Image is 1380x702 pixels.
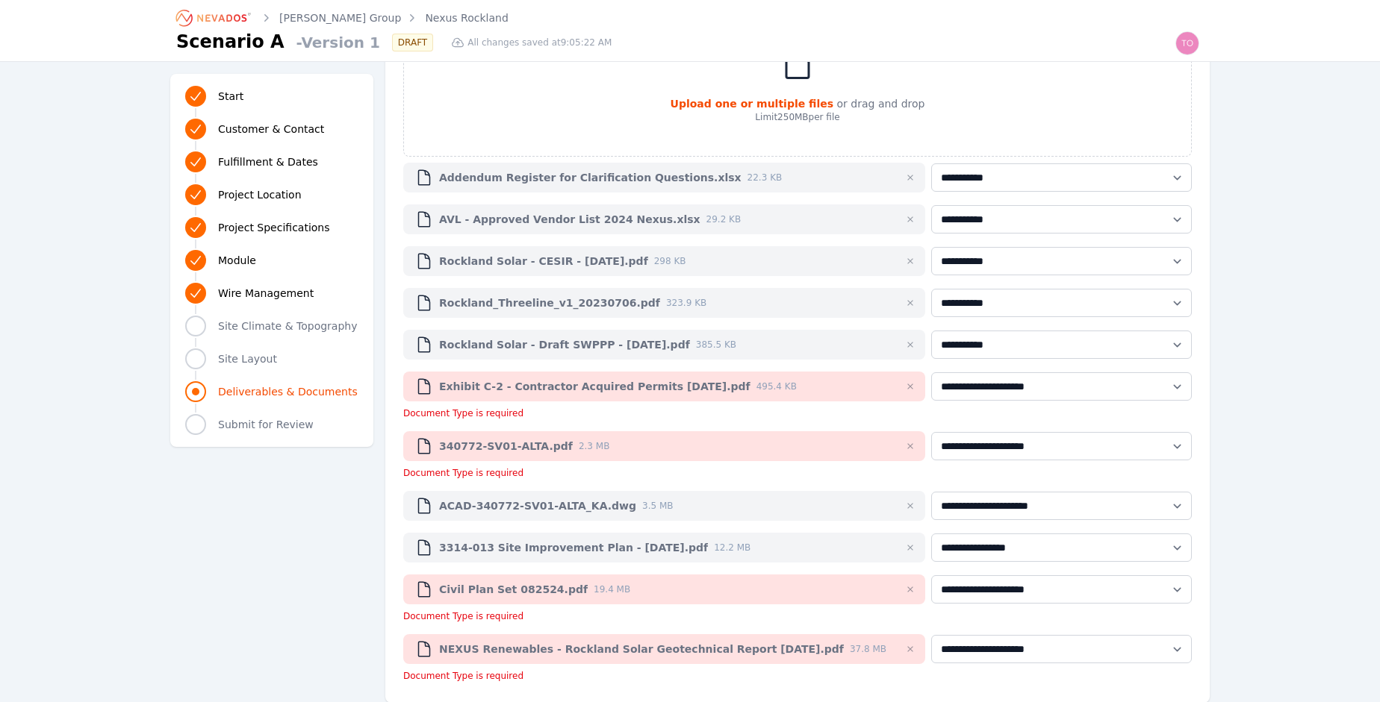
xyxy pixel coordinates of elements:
div: Document Type is required [403,610,1192,622]
a: [PERSON_NAME] Group [279,10,401,25]
div: Document Type is required [403,407,1192,419]
span: 37.8 MB [850,643,886,655]
span: Fulfillment & Dates [218,154,318,169]
span: Addendum Register for Clarification Questions.xlsx [439,170,742,185]
div: Upload one or multiple files or drag and dropLimit250MBper file [403,12,1192,157]
span: Rockland Solar - Draft SWPPP - [DATE].pdf [439,337,690,352]
span: Wire Management [218,286,314,301]
h1: Scenario A [176,30,285,54]
span: 3.5 MB [642,500,673,512]
span: Submit for Review [218,417,314,432]
span: Project Specifications [218,220,330,235]
span: Civil Plan Set 082524.pdf [439,582,588,597]
span: 12.2 MB [714,542,750,554]
span: Rockland_Threeline_v1_20230706.pdf [439,295,660,310]
span: 298 KB [654,255,686,267]
span: 495.4 KB [756,380,797,392]
span: All changes saved at 9:05:22 AM [467,37,612,48]
span: Rockland Solar - CESIR - [DATE].pdf [439,254,648,269]
p: or drag and drop [671,96,925,111]
a: Nexus Rockland [425,10,508,25]
div: Document Type is required [403,670,1192,682]
span: Project Location [218,187,302,202]
nav: Progress [185,83,358,438]
span: ACAD-340772-SV01-ALTA_KA.dwg [439,498,636,513]
img: todd.padezanin@nevados.solar [1175,31,1199,55]
p: Limit 250MB per file [671,111,925,123]
span: 29.2 KB [706,213,742,225]
span: Deliverables & Documents [218,384,358,399]
span: 385.5 KB [696,339,736,351]
span: Module [218,253,256,268]
span: - Version 1 [290,32,380,53]
span: Exhibit C-2 - Contractor Acquired Permits [DATE].pdf [439,379,750,394]
span: 19.4 MB [594,583,630,595]
strong: Upload one or multiple files [671,98,834,110]
span: AVL - Approved Vendor List 2024 Nexus.xlsx [439,212,700,227]
span: Site Layout [218,351,277,366]
span: 340772-SV01-ALTA.pdf [439,439,573,454]
span: Start [218,89,243,104]
span: 2.3 MB [579,440,609,452]
nav: Breadcrumb [176,6,509,30]
span: NEXUS Renewables - Rockland Solar Geotechnical Report [DATE].pdf [439,642,844,656]
div: Document Type is required [403,467,1192,479]
span: Customer & Contact [218,122,324,137]
span: 3314-013 Site Improvement Plan - [DATE].pdf [439,540,708,555]
span: Site Climate & Topography [218,319,357,333]
div: DRAFT [392,34,433,51]
span: 22.3 KB [747,172,783,184]
span: 323.9 KB [666,297,706,309]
